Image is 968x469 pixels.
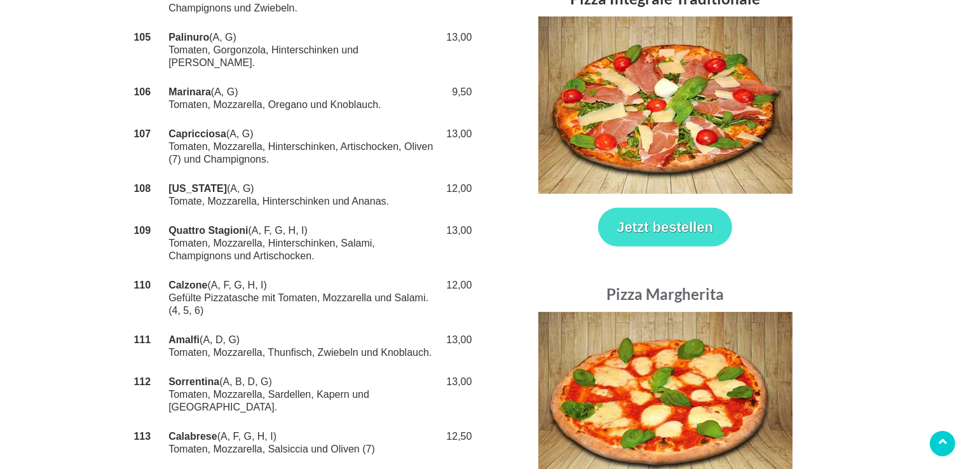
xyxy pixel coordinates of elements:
td: 12,00 [440,174,474,216]
strong: [US_STATE] [168,183,227,194]
td: 13,00 [440,119,474,174]
td: (A, B, D, G) Tomaten, Mozzarella, Sardellen, Kapern und [GEOGRAPHIC_DATA]. [166,367,440,422]
td: 13,00 [440,23,474,78]
strong: 113 [134,431,151,442]
strong: Sorrentina [168,376,219,387]
strong: 112 [134,376,151,387]
strong: 111 [134,334,151,345]
td: 12,50 [440,422,474,464]
strong: 107 [134,128,151,139]
td: (A, G) Tomaten, Gorgonzola, Hinterschinken und [PERSON_NAME]. [166,23,440,78]
td: (A, G) Tomaten, Mozzarella, Hinterschinken, Artischocken, Oliven (7) und Champignons. [166,119,440,174]
td: 12,00 [440,271,474,325]
td: 13,00 [440,367,474,422]
td: (A, D, G) Tomaten, Mozzarella, Thunfisch, Zwiebeln und Knoblauch. [166,325,440,367]
a: Pizza Margherita [606,285,724,303]
td: 13,00 [440,216,474,271]
strong: 109 [134,225,151,236]
strong: 106 [134,86,151,97]
img: Speisekarte - Pizza Integrale Traditionale [538,17,793,194]
td: (A, G) Tomate, Mozzarella, Hinterschinken und Ananas. [166,174,440,216]
td: (A, F, G, H, I) Gefülte Pizzatasche mit Tomaten, Mozzarella und Salami. (4, 5, 6) [166,271,440,325]
strong: Capricciosa [168,128,226,139]
strong: Palinuro [168,32,209,43]
strong: 108 [134,183,151,194]
strong: Quattro Stagioni [168,225,248,236]
strong: Amalfi [168,334,200,345]
strong: Marinara [168,86,211,97]
strong: Calabrese [168,431,217,442]
strong: Calzone [168,280,207,290]
strong: 105 [134,32,151,43]
strong: 110 [134,280,151,290]
td: (A, G) Tomaten, Mozzarella, Oregano und Knoblauch. [166,78,440,119]
td: 13,00 [440,325,474,367]
td: 9,50 [440,78,474,119]
td: (A, F, G, H, I) Tomaten, Mozzarella, Hinterschinken, Salami, Champignons und Artischocken. [166,216,440,271]
button: Jetzt bestellen [598,208,733,247]
td: (A, F, G, H, I) Tomaten, Mozzarella, Salsiccia und Oliven (7) [166,422,440,464]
